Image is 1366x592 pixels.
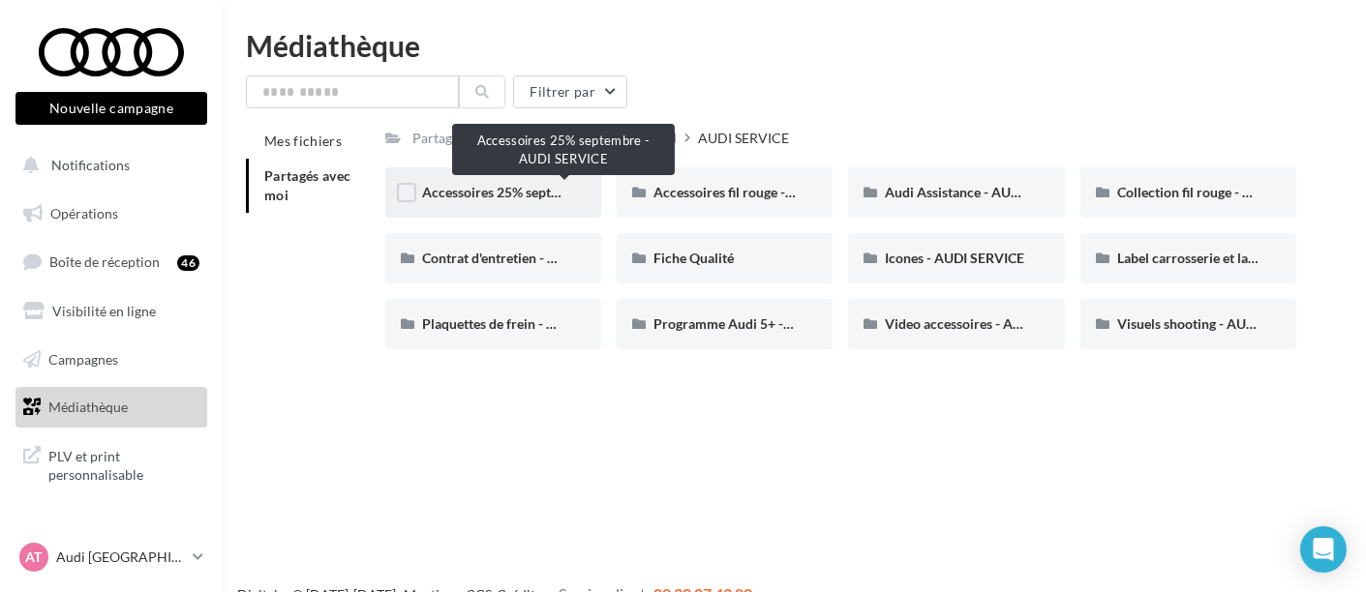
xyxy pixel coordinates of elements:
span: Campagnes [48,350,118,367]
span: Visibilité en ligne [52,303,156,319]
div: Accessoires 25% septembre - AUDI SERVICE [452,124,675,175]
a: Médiathèque [12,387,211,428]
div: Partagés avec moi [412,129,521,148]
span: Notifications [51,157,130,173]
div: Médiathèque [246,31,1343,60]
span: PLV et print personnalisable [48,443,199,485]
a: Opérations [12,193,211,234]
a: AT Audi [GEOGRAPHIC_DATA] [15,539,207,576]
p: Audi [GEOGRAPHIC_DATA] [56,548,185,567]
span: Accessoires 25% septembre - AUDI SERVICE [422,184,690,200]
span: Mes fichiers [264,133,342,149]
span: Contrat d'entretien - AUDI SERVICE [422,250,637,266]
span: Accessoires fil rouge - AUDI SERVICE [653,184,878,200]
span: Plaquettes de frein - Audi Service [422,315,622,332]
a: Visibilité en ligne [12,291,211,332]
span: Fiche Qualité [653,250,734,266]
a: Boîte de réception46 [12,241,211,282]
span: Partagés avec moi [264,167,351,203]
button: Filtrer par [513,75,627,108]
span: Video accessoires - AUDI SERVICE [885,315,1093,332]
a: Campagnes [12,340,211,380]
button: Notifications [12,145,203,186]
a: PLV et print personnalisable [12,435,211,492]
span: Icones - AUDI SERVICE [885,250,1024,266]
span: Opérations [50,205,118,222]
button: Nouvelle campagne [15,92,207,125]
span: Visuels shooting - AUDI SERVICE [1117,315,1317,332]
span: Programme Audi 5+ - Segments 2&3 - AUDI SERVICE [653,315,973,332]
span: Collection fil rouge - AUDI SERVICE [1117,184,1332,200]
span: Audi Assistance - AUDI SERVICE [885,184,1081,200]
div: 46 [177,255,199,271]
span: Boîte de réception [49,253,160,270]
div: Open Intercom Messenger [1300,526,1347,573]
div: AUDI SERVICE [698,129,789,148]
span: AT [26,548,43,567]
span: Médiathèque [48,399,128,415]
